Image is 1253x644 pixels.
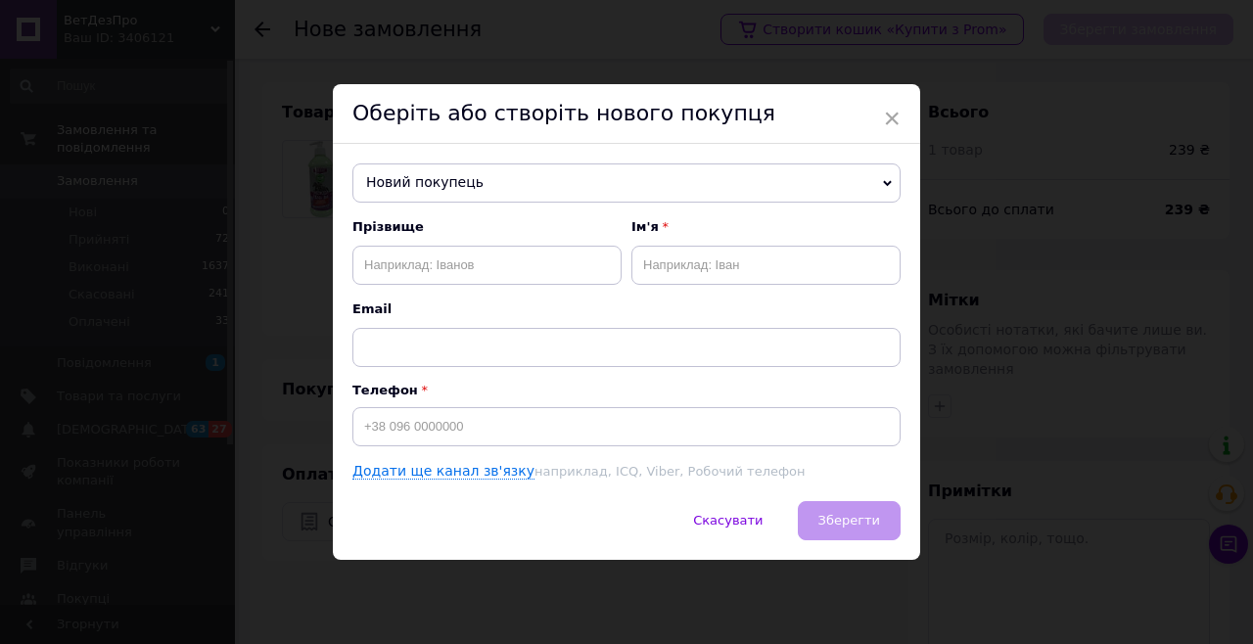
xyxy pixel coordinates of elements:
[631,218,901,236] span: Ім'я
[352,407,901,446] input: +38 096 0000000
[631,246,901,285] input: Наприклад: Іван
[333,84,920,144] div: Оберіть або створіть нового покупця
[352,163,901,203] span: Новий покупець
[534,464,805,479] span: наприклад, ICQ, Viber, Робочий телефон
[352,246,622,285] input: Наприклад: Іванов
[352,463,534,480] a: Додати ще канал зв'язку
[673,501,783,540] button: Скасувати
[352,300,901,318] span: Email
[883,102,901,135] span: ×
[352,218,622,236] span: Прізвище
[352,383,901,397] p: Телефон
[693,513,763,528] span: Скасувати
